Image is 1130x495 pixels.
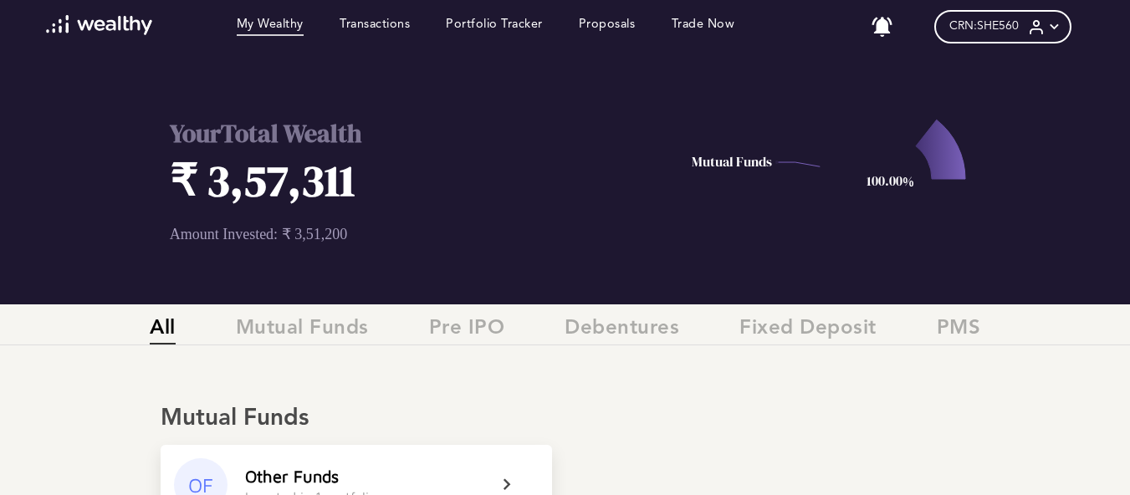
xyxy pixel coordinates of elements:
div: Mutual Funds [161,405,969,433]
p: Amount Invested: ₹ 3,51,200 [170,225,650,243]
a: Proposals [579,18,636,36]
span: PMS [937,317,981,344]
span: Mutual Funds [236,317,369,344]
span: All [150,317,176,344]
text: 100.00% [866,171,913,190]
a: Trade Now [672,18,735,36]
a: Portfolio Tracker [446,18,543,36]
span: CRN: SHE560 [949,19,1019,33]
div: Other Funds [245,467,339,486]
span: Debentures [565,317,679,344]
h2: Your Total Wealth [170,116,650,151]
span: Pre IPO [429,317,505,344]
a: Transactions [340,18,410,36]
img: wl-logo-white.svg [46,15,152,35]
span: Fixed Deposit [739,317,877,344]
text: Mutual Funds [692,152,772,171]
h1: ₹ 3,57,311 [170,151,650,210]
a: My Wealthy [237,18,304,36]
